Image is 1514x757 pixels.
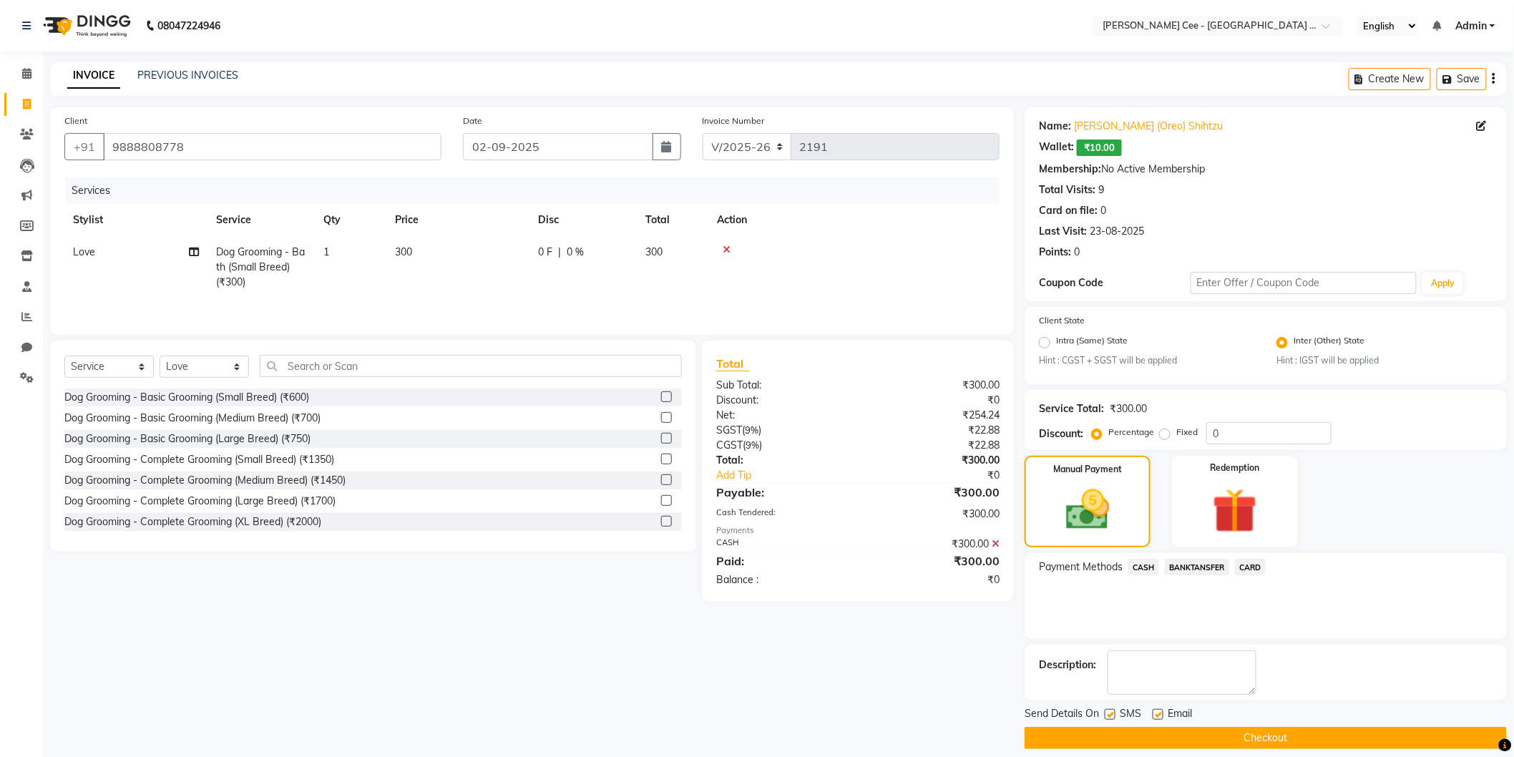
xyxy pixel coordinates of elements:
input: Search or Scan [260,355,682,377]
small: Hint : CGST + SGST will be applied [1039,354,1255,367]
div: Dog Grooming - Basic Grooming (Medium Breed) (₹700) [64,411,321,426]
div: Wallet: [1039,140,1074,156]
div: CASH [705,537,858,552]
span: Send Details On [1025,706,1099,724]
div: Total Visits: [1039,182,1095,197]
th: Total [637,204,708,236]
span: 300 [395,245,412,258]
button: +91 [64,133,104,160]
div: Dog Grooming - Basic Grooming (Large Breed) (₹750) [64,431,311,446]
span: SMS [1120,706,1141,724]
small: Hint : IGST will be applied [1276,354,1493,367]
div: Dog Grooming - Complete Grooming (Large Breed) (₹1700) [64,494,336,509]
span: CGST [716,439,743,451]
th: Qty [315,204,386,236]
div: Points: [1039,245,1071,260]
label: Fixed [1176,426,1198,439]
label: Intra (Same) State [1056,334,1128,351]
span: CARD [1235,559,1266,575]
div: Name: [1039,119,1071,134]
img: _cash.svg [1053,484,1123,534]
div: Description: [1039,658,1096,673]
span: 9% [746,439,759,451]
div: ₹254.24 [858,408,1010,423]
input: Search by Name/Mobile/Email/Code [103,133,441,160]
div: ₹300.00 [1110,401,1147,416]
div: ₹300.00 [858,552,1010,570]
span: 9% [745,424,758,436]
div: Dog Grooming - Basic Grooming (Small Breed) (₹600) [64,390,309,405]
div: ₹300.00 [858,378,1010,393]
a: [PERSON_NAME] (Oreo) Shihtzu [1074,119,1223,134]
span: Email [1168,706,1192,724]
button: Save [1437,68,1487,90]
div: ₹0 [858,393,1010,408]
div: Services [66,177,1010,204]
button: Checkout [1025,727,1507,749]
div: Card on file: [1039,203,1098,218]
div: Dog Grooming - Complete Grooming (XL Breed) (₹2000) [64,514,321,529]
div: Coupon Code [1039,275,1190,290]
div: Membership: [1039,162,1101,177]
label: Client [64,114,87,127]
label: Redemption [1211,461,1260,474]
div: ₹22.88 [858,438,1010,453]
div: Payments [716,524,1000,537]
b: 08047224946 [157,6,220,46]
div: ( ) [705,438,858,453]
div: 0 [1074,245,1080,260]
div: Discount: [1039,426,1083,441]
div: No Active Membership [1039,162,1493,177]
div: Payable: [705,484,858,501]
div: ₹300.00 [858,537,1010,552]
span: 1 [323,245,329,258]
div: ( ) [705,423,858,438]
div: 0 [1100,203,1106,218]
label: Percentage [1108,426,1154,439]
span: Dog Grooming - Bath (Small Breed) (₹300) [216,245,305,288]
input: Enter Offer / Coupon Code [1191,272,1417,294]
a: PREVIOUS INVOICES [137,69,238,82]
span: ₹10.00 [1077,140,1122,156]
div: ₹300.00 [858,484,1010,501]
label: Manual Payment [1053,463,1122,476]
span: BANKTANSFER [1165,559,1229,575]
span: Payment Methods [1039,560,1123,575]
a: Add Tip [705,468,884,483]
span: Love [73,245,95,258]
div: Service Total: [1039,401,1104,416]
div: 23-08-2025 [1090,224,1144,239]
div: Balance : [705,572,858,587]
label: Invoice Number [703,114,765,127]
span: 300 [645,245,663,258]
th: Disc [529,204,637,236]
div: Sub Total: [705,378,858,393]
div: Net: [705,408,858,423]
div: Dog Grooming - Complete Grooming (Small Breed) (₹1350) [64,452,334,467]
label: Client State [1039,314,1085,327]
div: Cash Tendered: [705,507,858,522]
th: Price [386,204,529,236]
span: 0 F [538,245,552,260]
div: ₹22.88 [858,423,1010,438]
span: CASH [1128,559,1159,575]
img: _gift.svg [1198,483,1271,539]
div: ₹300.00 [858,453,1010,468]
div: Total: [705,453,858,468]
span: Total [716,356,749,371]
div: Paid: [705,552,858,570]
span: | [558,245,561,260]
div: ₹0 [858,572,1010,587]
span: 0 % [567,245,584,260]
th: Service [207,204,315,236]
label: Date [463,114,482,127]
img: logo [36,6,135,46]
div: 9 [1098,182,1104,197]
span: Admin [1455,19,1487,34]
div: Discount: [705,393,858,408]
span: SGST [716,424,742,436]
div: ₹300.00 [858,507,1010,522]
div: ₹0 [884,468,1011,483]
div: Last Visit: [1039,224,1087,239]
label: Inter (Other) State [1294,334,1364,351]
